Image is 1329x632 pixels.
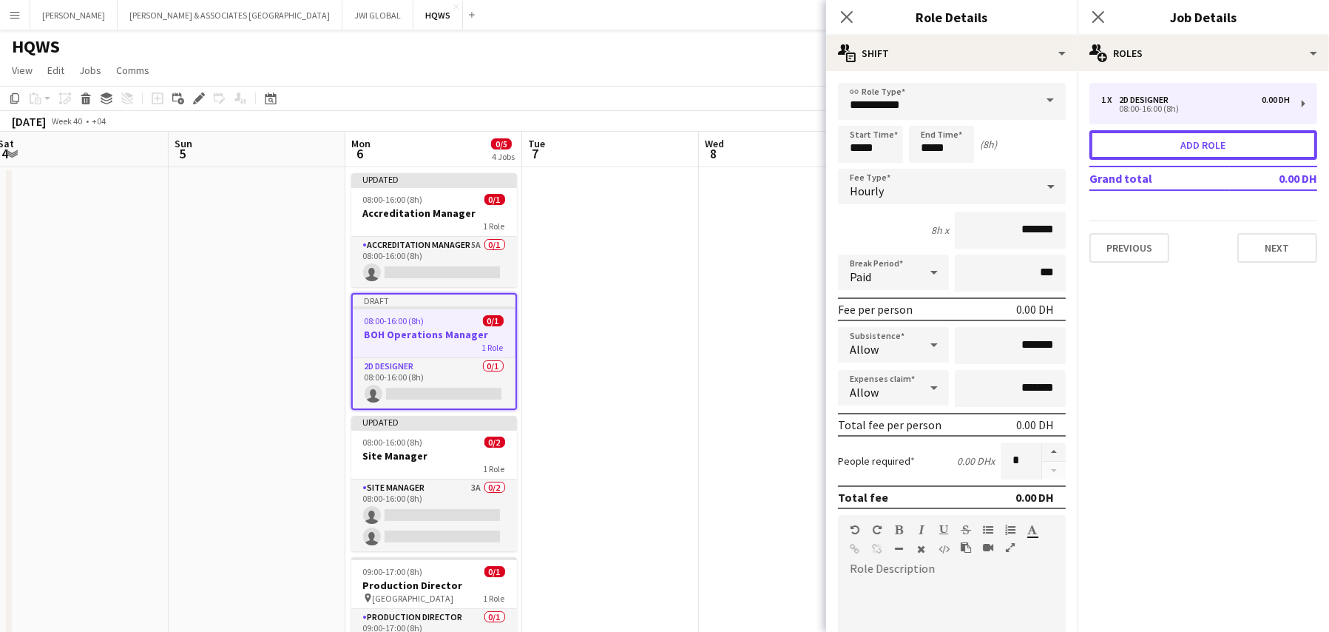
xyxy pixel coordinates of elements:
[1119,95,1174,105] div: 2D Designer
[351,416,517,428] div: Updated
[1027,524,1038,536] button: Text Color
[484,463,505,474] span: 1 Role
[12,114,46,129] div: [DATE]
[363,566,423,577] span: 09:00-17:00 (8h)
[353,295,515,306] div: Draft
[526,145,545,162] span: 7
[1005,542,1015,554] button: Fullscreen
[483,315,504,326] span: 0/1
[175,137,192,150] span: Sun
[838,417,941,432] div: Total fee per person
[491,138,512,149] span: 0/5
[850,385,879,400] span: Allow
[1089,130,1317,160] button: Add role
[1089,167,1230,190] td: Grand total
[351,206,517,220] h3: Accreditation Manager
[983,542,993,554] button: Insert video
[838,302,913,317] div: Fee per person
[351,416,517,551] app-job-card: Updated08:00-16:00 (8h)0/2Site Manager1 RoleSite Manager3A0/208:00-16:00 (8h)
[894,524,904,536] button: Bold
[961,542,971,554] button: Paste as plain text
[41,61,70,80] a: Edit
[365,315,425,326] span: 08:00-16:00 (8h)
[838,490,888,505] div: Total fee
[351,293,517,410] app-job-card: Draft08:00-16:00 (8h)0/1BOH Operations Manager1 Role2D Designer0/108:00-16:00 (8h)
[351,237,517,287] app-card-role: Accreditation Manager5A0/108:00-16:00 (8h)
[983,524,993,536] button: Unordered List
[351,449,517,463] h3: Site Manager
[1078,36,1329,71] div: Roles
[351,579,517,592] h3: Production Director
[484,566,505,577] span: 0/1
[413,1,463,30] button: HQWS
[353,358,515,409] app-card-role: 2D Designer0/108:00-16:00 (8h)
[116,64,149,77] span: Comms
[1078,7,1329,27] h3: Job Details
[353,328,515,341] h3: BOH Operations Manager
[12,36,60,58] h1: HQWS
[980,138,997,151] div: (8h)
[939,524,949,536] button: Underline
[1262,95,1290,105] div: 0.00 DH
[703,145,724,162] span: 8
[118,1,342,30] button: [PERSON_NAME] & ASSOCIATES [GEOGRAPHIC_DATA]
[484,194,505,205] span: 0/1
[79,64,101,77] span: Jobs
[850,184,884,198] span: Hourly
[110,61,155,80] a: Comms
[12,64,33,77] span: View
[1005,524,1015,536] button: Ordered List
[49,115,86,127] span: Week 40
[73,61,107,80] a: Jobs
[961,524,971,536] button: Strikethrough
[705,137,724,150] span: Wed
[838,454,915,468] label: People required
[1016,302,1054,317] div: 0.00 DH
[363,437,423,448] span: 08:00-16:00 (8h)
[47,64,64,77] span: Edit
[351,173,517,185] div: Updated
[1042,443,1066,462] button: Increase
[6,61,38,80] a: View
[528,137,545,150] span: Tue
[1089,233,1169,263] button: Previous
[1237,233,1317,263] button: Next
[484,593,505,604] span: 1 Role
[894,543,904,555] button: Horizontal Line
[492,151,515,162] div: 4 Jobs
[484,221,505,232] span: 1 Role
[351,173,517,287] app-job-card: Updated08:00-16:00 (8h)0/1Accreditation Manager1 RoleAccreditation Manager5A0/108:00-16:00 (8h)
[351,480,517,551] app-card-role: Site Manager3A0/208:00-16:00 (8h)
[342,1,413,30] button: JWI GLOBAL
[872,524,882,536] button: Redo
[850,524,860,536] button: Undo
[30,1,118,30] button: [PERSON_NAME]
[1101,95,1119,105] div: 1 x
[850,342,879,357] span: Allow
[916,524,927,536] button: Italic
[349,145,371,162] span: 6
[172,145,192,162] span: 5
[916,543,927,555] button: Clear Formatting
[939,543,949,555] button: HTML Code
[957,454,995,468] div: 0.00 DH x
[92,115,106,127] div: +04
[1101,105,1290,112] div: 08:00-16:00 (8h)
[1015,490,1054,505] div: 0.00 DH
[351,137,371,150] span: Mon
[482,342,504,353] span: 1 Role
[850,269,871,284] span: Paid
[1230,167,1317,190] td: 0.00 DH
[484,437,505,448] span: 0/2
[826,36,1078,71] div: Shift
[363,194,423,205] span: 08:00-16:00 (8h)
[826,7,1078,27] h3: Role Details
[1016,417,1054,432] div: 0.00 DH
[931,223,949,237] div: 8h x
[373,593,454,604] span: [GEOGRAPHIC_DATA]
